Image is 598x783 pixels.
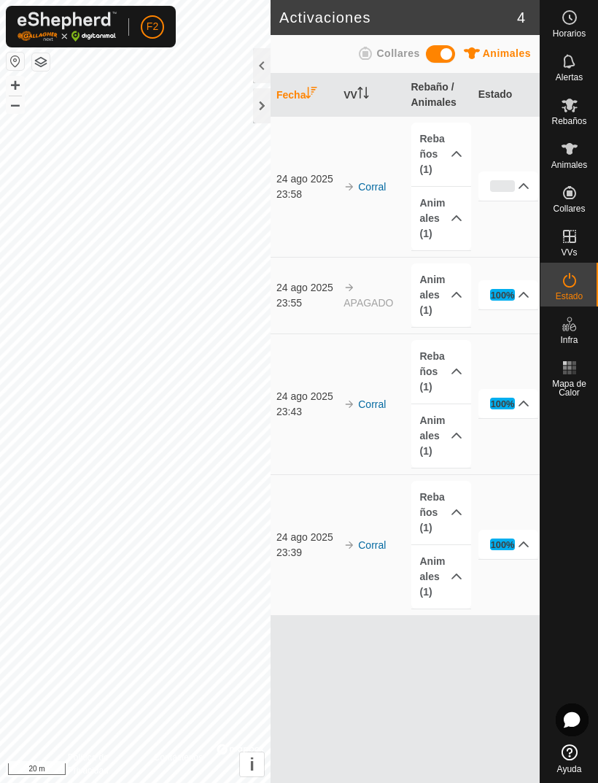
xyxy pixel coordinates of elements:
span: Collares [553,204,585,213]
div: 24 ago 2025 [276,280,337,296]
p-accordion-header: Rebaños (1) [411,481,472,544]
button: + [7,77,24,94]
div: 100% [491,288,515,302]
p-accordion-header: Rebaños (1) [411,123,472,186]
p-accordion-header: Animales (1) [411,404,472,468]
a: Corral [358,398,386,410]
span: APAGADO [343,297,393,309]
a: Ayuda [540,738,598,779]
p-accordion-header: 100% [478,389,539,418]
div: 23:39 [276,545,337,560]
p-accordion-header: Animales (1) [411,187,472,250]
span: i [249,755,255,774]
div: 0% [490,180,516,192]
button: Capas del Mapa [32,53,50,71]
div: 100% [491,538,515,552]
button: i [240,752,264,776]
a: Corral [358,181,386,193]
button: – [7,96,24,113]
span: Alertas [556,73,583,82]
p-sorticon: Activar para ordenar [306,89,317,101]
div: 100% [490,539,516,550]
div: 23:55 [276,296,337,311]
th: VV [338,74,405,117]
span: Mapa de Calor [544,379,594,397]
th: Estado [473,74,540,117]
p-accordion-header: Animales (1) [411,545,472,609]
h2: Activaciones [279,9,517,26]
img: Logo Gallagher [18,12,117,42]
th: Rebaño / Animales [405,74,473,117]
a: Corral [358,539,386,551]
p-accordion-header: 100% [478,530,539,559]
img: arrow [343,181,355,193]
span: VVs [561,248,577,257]
img: arrow [343,398,355,410]
div: 23:43 [276,404,337,420]
div: 100% [491,397,515,411]
span: Infra [560,336,578,344]
p-accordion-header: Rebaños (1) [411,340,472,404]
p-accordion-header: 0% [478,171,539,201]
div: 24 ago 2025 [276,389,337,404]
div: 24 ago 2025 [276,530,337,545]
span: Ayuda [557,765,582,774]
p-sorticon: Activar para ordenar [357,89,369,101]
p-accordion-header: Animales (1) [411,263,472,327]
div: 24 ago 2025 [276,171,337,187]
img: arrow [343,539,355,551]
div: 100% [490,398,516,409]
th: Fecha [271,74,338,117]
div: 23:58 [276,187,337,202]
img: arrow [343,282,355,293]
a: Contáctenos [154,751,203,777]
p-accordion-header: 100% [478,280,539,309]
div: 100% [490,289,516,301]
span: F2 [147,19,158,34]
span: 4 [517,7,525,28]
span: Horarios [553,29,586,38]
span: Collares [376,47,419,59]
a: Política de Privacidad [68,751,136,777]
span: Rebaños [551,117,586,126]
span: Estado [556,292,583,301]
span: Animales [483,47,531,59]
span: Animales [551,161,587,169]
button: Restablecer Mapa [7,53,24,70]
